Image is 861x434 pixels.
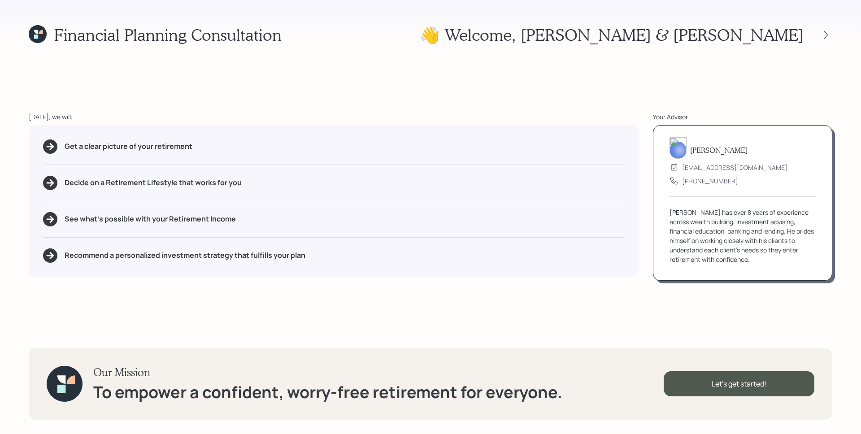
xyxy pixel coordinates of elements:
[65,215,236,223] h5: See what's possible with your Retirement Income
[65,251,305,260] h5: Recommend a personalized investment strategy that fulfills your plan
[670,208,816,264] div: [PERSON_NAME] has over 8 years of experience across wealth building, investment advising, financi...
[420,25,804,44] h1: 👋 Welcome , [PERSON_NAME] & [PERSON_NAME]
[690,146,748,154] h5: [PERSON_NAME]
[65,178,242,187] h5: Decide on a Retirement Lifestyle that works for you
[670,137,687,159] img: james-distasi-headshot.png
[682,176,738,186] div: [PHONE_NUMBER]
[65,142,192,151] h5: Get a clear picture of your retirement
[682,163,787,172] div: [EMAIL_ADDRESS][DOMAIN_NAME]
[664,371,814,396] div: Let's get started!
[93,382,562,402] h1: To empower a confident, worry-free retirement for everyone.
[54,25,282,44] h1: Financial Planning Consultation
[29,112,639,122] div: [DATE], we will:
[653,112,832,122] div: Your Advisor
[93,366,562,379] h3: Our Mission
